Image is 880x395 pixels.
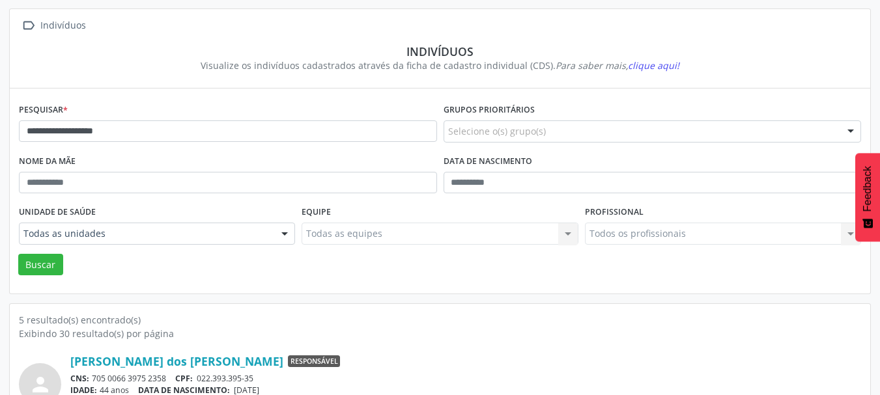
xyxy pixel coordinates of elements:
div: Exibindo 30 resultado(s) por página [19,327,861,340]
div: 705 0066 3975 2358 [70,373,861,384]
i:  [19,16,38,35]
span: clique aqui! [628,59,679,72]
span: Feedback [862,166,873,211]
i: Para saber mais, [556,59,679,72]
label: Equipe [302,202,331,223]
div: 5 resultado(s) encontrado(s) [19,313,861,327]
span: 022.393.395-35 [197,373,253,384]
label: Grupos prioritários [444,100,535,120]
label: Profissional [585,202,644,223]
div: Visualize os indivíduos cadastrados através da ficha de cadastro individual (CDS). [28,59,852,72]
label: Pesquisar [19,100,68,120]
label: Unidade de saúde [19,202,96,223]
button: Buscar [18,254,63,276]
span: CPF: [175,373,193,384]
div: Indivíduos [28,44,852,59]
span: Responsável [288,355,340,367]
span: CNS: [70,373,89,384]
a:  Indivíduos [19,16,88,35]
span: Todas as unidades [23,227,268,240]
label: Data de nascimento [444,152,532,172]
div: Indivíduos [38,16,88,35]
label: Nome da mãe [19,152,76,172]
span: Selecione o(s) grupo(s) [448,124,546,138]
button: Feedback - Mostrar pesquisa [855,153,880,241]
a: [PERSON_NAME] dos [PERSON_NAME] [70,354,283,368]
